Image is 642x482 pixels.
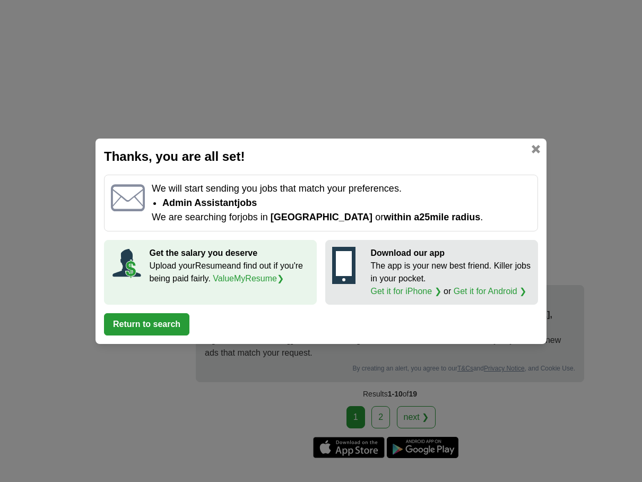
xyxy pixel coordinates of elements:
[152,182,531,196] p: We will start sending you jobs that match your preferences.
[162,196,531,210] li: Admin Assistant jobs
[104,147,538,166] h2: Thanks, you are all set!
[213,274,284,283] a: ValueMyResume❯
[271,212,372,222] span: [GEOGRAPHIC_DATA]
[371,247,532,260] p: Download our app
[150,260,310,285] p: Upload your Resume and find out if you're being paid fairly.
[150,247,310,260] p: Get the salary you deserve
[384,212,480,222] span: within a 25 mile radius
[152,210,531,225] p: We are searching for jobs in or .
[454,287,527,296] a: Get it for Android ❯
[371,287,441,296] a: Get it for iPhone ❯
[104,313,189,335] button: Return to search
[371,260,532,298] p: The app is your new best friend. Killer jobs in your pocket. or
